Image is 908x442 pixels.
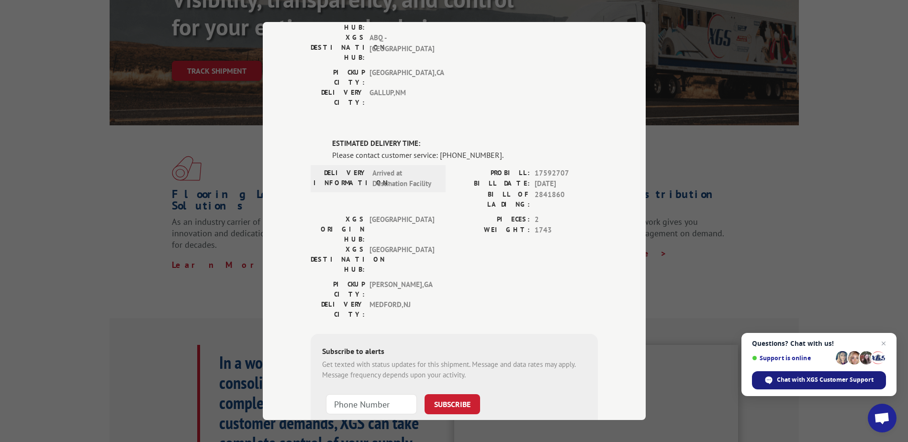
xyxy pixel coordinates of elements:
span: [DATE] [535,178,598,189]
span: [GEOGRAPHIC_DATA] [370,214,434,244]
span: Support is online [752,354,832,362]
label: WEIGHT: [454,225,530,236]
span: [GEOGRAPHIC_DATA] , CA [370,67,434,88]
div: Please contact customer service: [PHONE_NUMBER]. [332,149,598,161]
span: 2 [535,214,598,225]
button: SUBSCRIBE [425,394,480,414]
label: PROBILL: [454,168,530,179]
label: BILL DATE: [454,178,530,189]
label: DELIVERY INFORMATION: [314,168,368,189]
label: DELIVERY CITY: [311,88,365,108]
label: PICKUP CITY: [311,279,365,299]
span: [PERSON_NAME] , GA [370,279,434,299]
span: Questions? Chat with us! [752,340,886,347]
label: XGS ORIGIN HUB: [311,214,365,244]
span: MEDFORD , NJ [370,299,434,320]
label: BILL OF LADING: [454,189,530,210]
span: GALLUP , NM [370,88,434,108]
span: 1743 [535,225,598,236]
div: Chat with XGS Customer Support [752,371,886,389]
label: DELIVERY CITY: [311,299,365,320]
span: [GEOGRAPHIC_DATA] [370,244,434,275]
label: XGS DESTINATION HUB: [311,33,365,63]
label: PICKUP CITY: [311,67,365,88]
span: 17592707 [535,168,598,179]
span: Arrived at Destination Facility [372,168,437,189]
div: Open chat [868,404,897,432]
input: Phone Number [326,394,417,414]
span: Close chat [878,338,889,349]
label: ESTIMATED DELIVERY TIME: [332,138,598,149]
span: 2841860 [535,189,598,210]
div: Get texted with status updates for this shipment. Message and data rates may apply. Message frequ... [322,359,586,381]
span: Chat with XGS Customer Support [777,376,874,384]
label: PIECES: [454,214,530,225]
div: Subscribe to alerts [322,345,586,359]
label: XGS DESTINATION HUB: [311,244,365,275]
span: ABQ - [GEOGRAPHIC_DATA] [370,33,434,63]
